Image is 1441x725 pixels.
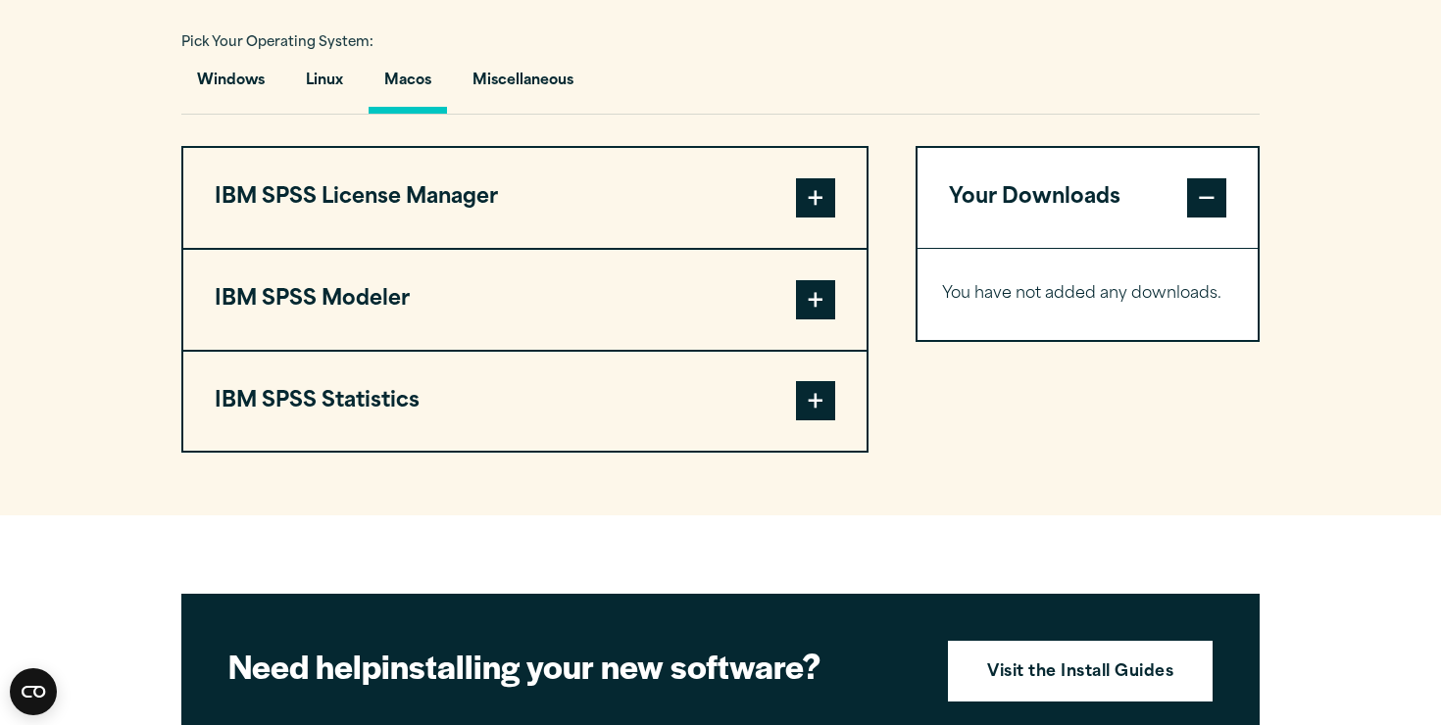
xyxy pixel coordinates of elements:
div: Your Downloads [918,248,1258,340]
button: IBM SPSS Statistics [183,352,867,452]
button: Linux [290,58,359,114]
button: Open CMP widget [10,668,57,715]
p: You have not added any downloads. [942,280,1233,309]
button: Miscellaneous [457,58,589,114]
button: Macos [369,58,447,114]
strong: Need help [228,642,381,689]
button: IBM SPSS Modeler [183,250,867,350]
h2: installing your new software? [228,644,915,688]
button: Your Downloads [918,148,1258,248]
button: IBM SPSS License Manager [183,148,867,248]
a: Visit the Install Guides [948,641,1213,701]
svg: CookieBot Widget Icon [10,668,57,715]
strong: Visit the Install Guides [987,660,1173,686]
div: CookieBot Widget Contents [10,668,57,715]
button: Windows [181,58,280,114]
span: Pick Your Operating System: [181,36,373,49]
